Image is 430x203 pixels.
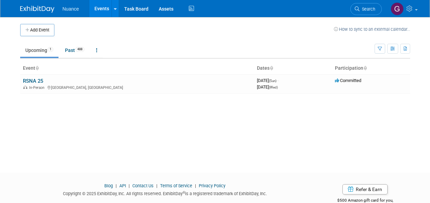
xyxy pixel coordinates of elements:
div: Copyright © 2025 ExhibitDay, Inc. All rights reserved. ExhibitDay is a registered trademark of Ex... [20,189,310,197]
a: Terms of Service [160,183,192,188]
a: Past488 [60,44,90,57]
span: Nuance [63,6,79,12]
a: How to sync to an external calendar... [334,27,410,32]
button: Add Event [20,24,54,36]
span: | [193,183,198,188]
span: In-Person [29,85,47,90]
img: ExhibitDay [20,6,54,13]
img: In-Person Event [23,85,27,89]
span: 1 [48,47,53,52]
span: [DATE] [257,84,278,90]
span: (Sun) [269,79,276,83]
span: (Wed) [269,85,278,89]
span: 488 [75,47,84,52]
span: | [114,183,118,188]
a: Sort by Start Date [270,65,273,71]
sup: ® [183,191,185,194]
a: Sort by Participation Type [363,65,367,71]
th: Participation [332,63,410,74]
a: Contact Us [132,183,154,188]
span: [DATE] [257,78,278,83]
a: Search [350,3,382,15]
span: Committed [335,78,361,83]
span: Search [360,6,375,12]
a: Refer & Earn [342,184,388,194]
a: Privacy Policy [199,183,225,188]
a: Blog [104,183,113,188]
span: | [127,183,131,188]
img: Gioacchina Randazzo [391,2,404,15]
a: Upcoming1 [20,44,58,57]
a: API [119,183,126,188]
div: [GEOGRAPHIC_DATA], [GEOGRAPHIC_DATA] [23,84,251,90]
span: | [155,183,159,188]
span: - [277,78,278,83]
a: RSNA 25 [23,78,43,84]
th: Event [20,63,254,74]
a: Sort by Event Name [35,65,39,71]
th: Dates [254,63,332,74]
